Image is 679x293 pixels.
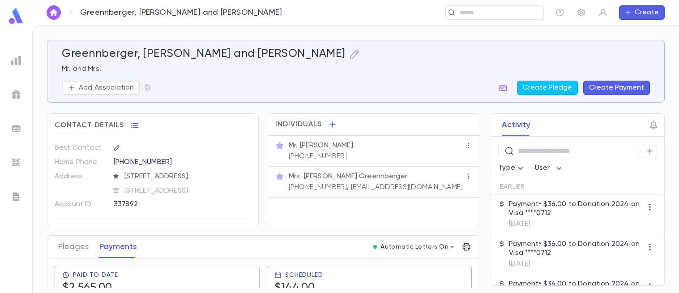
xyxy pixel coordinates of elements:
button: Pledges [58,236,89,258]
span: User [535,164,550,172]
button: Add Association [62,81,140,95]
p: Add Association [79,83,134,92]
span: Individuals [275,120,322,129]
button: Activity [502,114,530,136]
p: Mr. [PERSON_NAME] [289,141,353,150]
img: reports_grey.c525e4749d1bce6a11f5fe2a8de1b229.svg [11,55,21,66]
p: [DATE] [509,220,643,228]
p: Mr. and Mrs. [62,65,650,73]
button: Automatic Letters On [370,241,459,253]
p: Home Phone [55,155,106,169]
p: Mrs. [PERSON_NAME] Greennberger [289,172,407,181]
div: Type [498,159,526,177]
button: Create [619,5,665,20]
p: [PHONE_NUMBER], [EMAIL_ADDRESS][DOMAIN_NAME] [289,183,463,192]
p: Payment • $36.00 to Donation 2024 on Visa ****0712 [509,200,643,218]
img: campaigns_grey.99e729a5f7ee94e3726e6486bddda8f1.svg [11,89,21,100]
span: Earlier [500,183,525,190]
h5: Greennberger, [PERSON_NAME] and [PERSON_NAME] [62,47,346,61]
span: Contact Details [55,121,124,130]
span: Scheduled [285,271,323,279]
span: [STREET_ADDRESS] [121,172,252,181]
div: User [535,159,564,177]
img: imports_grey.530a8a0e642e233f2baf0ef88e8c9fcb.svg [11,157,21,168]
p: Account ID [55,197,106,211]
p: Best Contact [55,141,106,155]
img: logo [7,7,25,25]
img: letters_grey.7941b92b52307dd3b8a917253454ce1c.svg [11,191,21,202]
p: [DATE] [509,259,643,268]
button: Create Pledge [517,81,578,95]
div: 337892 [114,197,222,211]
div: [PHONE_NUMBER] [114,155,251,168]
button: Create Payment [583,81,650,95]
p: Address [55,169,106,184]
p: Payment • $36.00 to Donation 2024 on Visa ****0712 [509,240,643,258]
img: batches_grey.339ca447c9d9533ef1741baa751efc33.svg [11,123,21,134]
span: Paid To Date [73,271,118,279]
button: Payments [99,236,137,258]
p: Automatic Letters On [380,243,448,250]
img: home_white.a664292cf8c1dea59945f0da9f25487c.svg [48,9,59,16]
p: Greennberger, [PERSON_NAME] and [PERSON_NAME] [80,8,282,17]
span: [STREET_ADDRESS] [121,186,252,195]
p: [PHONE_NUMBER] [289,152,347,161]
span: Type [498,164,515,172]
